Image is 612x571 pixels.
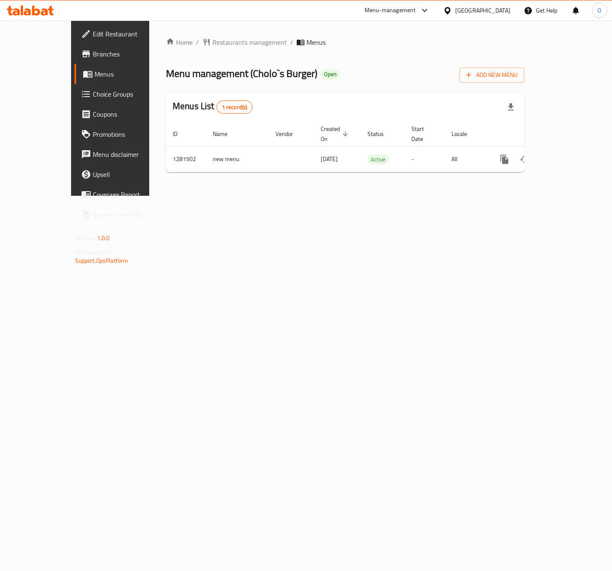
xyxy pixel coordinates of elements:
[93,189,166,200] span: Coverage Report
[217,103,252,111] span: 1 record(s)
[173,100,252,114] h2: Menus List
[459,67,524,83] button: Add New Menu
[93,29,166,39] span: Edit Restaurant
[213,129,238,139] span: Name
[93,169,166,179] span: Upsell
[321,71,340,78] span: Open
[367,155,389,164] span: Active
[93,129,166,139] span: Promotions
[501,97,521,117] div: Export file
[173,129,189,139] span: ID
[166,121,581,172] table: enhanced table
[166,37,193,47] a: Home
[97,233,110,243] span: 1.0.0
[206,146,269,172] td: new menu
[411,124,435,144] span: Start Date
[321,124,351,144] span: Created On
[306,37,326,47] span: Menus
[367,154,389,164] div: Active
[166,146,206,172] td: 1281502
[451,129,478,139] span: Locale
[93,210,166,220] span: Grocery Checklist
[166,37,524,47] nav: breadcrumb
[93,109,166,119] span: Coupons
[74,124,173,144] a: Promotions
[74,104,173,124] a: Coupons
[597,6,601,15] span: O
[455,6,510,15] div: [GEOGRAPHIC_DATA]
[93,89,166,99] span: Choice Groups
[93,49,166,59] span: Branches
[321,69,340,79] div: Open
[75,233,96,243] span: Version:
[74,84,173,104] a: Choice Groups
[217,100,253,114] div: Total records count
[365,5,416,15] div: Menu-management
[445,146,488,172] td: All
[275,129,304,139] span: Vendor
[74,184,173,205] a: Coverage Report
[405,146,445,172] td: -
[488,121,581,147] th: Actions
[202,37,287,47] a: Restaurants management
[93,149,166,159] span: Menu disclaimer
[74,44,173,64] a: Branches
[166,64,317,83] span: Menu management ( Cholo`s Burger )
[74,144,173,164] a: Menu disclaimer
[75,255,128,266] a: Support.OpsPlatform
[367,129,395,139] span: Status
[196,37,199,47] li: /
[495,149,515,169] button: more
[290,37,293,47] li: /
[74,24,173,44] a: Edit Restaurant
[74,64,173,84] a: Menus
[466,70,518,80] span: Add New Menu
[94,69,166,79] span: Menus
[212,37,287,47] span: Restaurants management
[74,205,173,225] a: Grocery Checklist
[74,164,173,184] a: Upsell
[75,247,114,258] span: Get support on:
[515,149,535,169] button: Change Status
[321,154,338,164] span: [DATE]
